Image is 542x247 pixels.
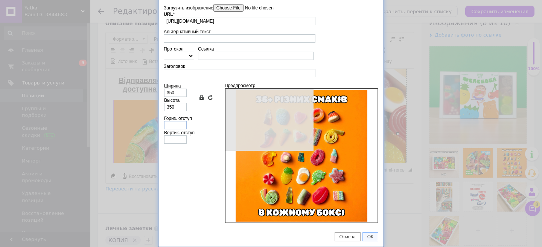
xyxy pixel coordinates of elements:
a: Сохранять пропорции [198,94,204,100]
label: Высота [164,98,180,103]
label: Заголовок [164,64,185,69]
label: Гориз. отступ [164,116,192,121]
div: Предпросмотр [225,83,378,223]
div: Данные об изображении [164,2,378,227]
label: Вертик. отступ [164,130,195,135]
a: ОК [362,232,378,241]
span: ОК [363,234,378,239]
label: Загрузить изображение [164,4,299,12]
span: Отмена [335,234,360,239]
span: Загрузить изображение [164,5,213,11]
label: Протокол [164,46,184,52]
label: Альтернативный текст [164,29,211,34]
input: Загрузить изображение [213,4,299,12]
strong: Відправляємо в день замовлення доступна оплата при отриманні [13,8,137,25]
label: URL [164,12,175,17]
a: Вернуть обычные размеры [207,94,213,100]
label: Ссылка [198,46,214,52]
a: Отмена [335,232,361,241]
label: Ширина [164,83,181,89]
